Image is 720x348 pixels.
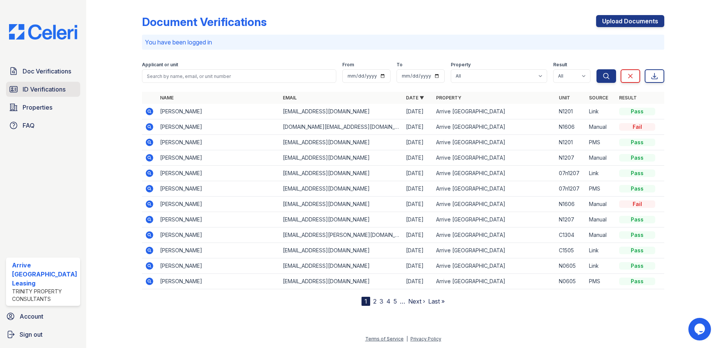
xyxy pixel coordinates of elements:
[556,258,586,274] td: N0605
[586,119,616,135] td: Manual
[403,150,433,166] td: [DATE]
[433,166,556,181] td: Arrive [GEOGRAPHIC_DATA]
[556,104,586,119] td: N1201
[157,135,280,150] td: [PERSON_NAME]
[157,243,280,258] td: [PERSON_NAME]
[157,104,280,119] td: [PERSON_NAME]
[433,135,556,150] td: Arrive [GEOGRAPHIC_DATA]
[556,181,586,197] td: 07n1207
[280,181,403,197] td: [EMAIL_ADDRESS][DOMAIN_NAME]
[619,262,655,270] div: Pass
[142,62,178,68] label: Applicant or unit
[157,166,280,181] td: [PERSON_NAME]
[619,231,655,239] div: Pass
[556,212,586,227] td: N1207
[619,216,655,223] div: Pass
[433,212,556,227] td: Arrive [GEOGRAPHIC_DATA]
[436,95,461,101] a: Property
[403,197,433,212] td: [DATE]
[373,298,377,305] a: 2
[619,169,655,177] div: Pass
[586,227,616,243] td: Manual
[283,95,297,101] a: Email
[433,119,556,135] td: Arrive [GEOGRAPHIC_DATA]
[12,288,77,303] div: Trinity Property Consultants
[556,166,586,181] td: 07n1207
[586,258,616,274] td: Link
[280,227,403,243] td: [EMAIL_ADDRESS][PERSON_NAME][DOMAIN_NAME]
[433,181,556,197] td: Arrive [GEOGRAPHIC_DATA]
[556,197,586,212] td: N1606
[386,298,391,305] a: 4
[403,119,433,135] td: [DATE]
[280,258,403,274] td: [EMAIL_ADDRESS][DOMAIN_NAME]
[380,298,383,305] a: 3
[553,62,567,68] label: Result
[280,104,403,119] td: [EMAIL_ADDRESS][DOMAIN_NAME]
[6,82,80,97] a: ID Verifications
[403,274,433,289] td: [DATE]
[408,298,425,305] a: Next ›
[586,104,616,119] td: Link
[619,108,655,115] div: Pass
[403,243,433,258] td: [DATE]
[586,274,616,289] td: PMS
[556,119,586,135] td: N1606
[157,119,280,135] td: [PERSON_NAME]
[280,150,403,166] td: [EMAIL_ADDRESS][DOMAIN_NAME]
[589,95,608,101] a: Source
[586,197,616,212] td: Manual
[403,181,433,197] td: [DATE]
[556,135,586,150] td: N1201
[20,330,43,339] span: Sign out
[403,258,433,274] td: [DATE]
[619,154,655,162] div: Pass
[433,274,556,289] td: Arrive [GEOGRAPHIC_DATA]
[433,243,556,258] td: Arrive [GEOGRAPHIC_DATA]
[403,166,433,181] td: [DATE]
[157,274,280,289] td: [PERSON_NAME]
[280,119,403,135] td: [DOMAIN_NAME][EMAIL_ADDRESS][DOMAIN_NAME]
[23,67,71,76] span: Doc Verifications
[619,139,655,146] div: Pass
[20,312,43,321] span: Account
[619,247,655,254] div: Pass
[160,95,174,101] a: Name
[619,200,655,208] div: Fail
[406,336,408,342] div: |
[280,197,403,212] td: [EMAIL_ADDRESS][DOMAIN_NAME]
[23,103,52,112] span: Properties
[451,62,471,68] label: Property
[400,297,405,306] span: …
[157,181,280,197] td: [PERSON_NAME]
[157,258,280,274] td: [PERSON_NAME]
[280,212,403,227] td: [EMAIL_ADDRESS][DOMAIN_NAME]
[12,261,77,288] div: Arrive [GEOGRAPHIC_DATA] Leasing
[403,104,433,119] td: [DATE]
[556,274,586,289] td: N0605
[157,197,280,212] td: [PERSON_NAME]
[6,118,80,133] a: FAQ
[142,69,337,83] input: Search by name, email, or unit number
[586,243,616,258] td: Link
[403,227,433,243] td: [DATE]
[586,166,616,181] td: Link
[619,95,637,101] a: Result
[280,274,403,289] td: [EMAIL_ADDRESS][DOMAIN_NAME]
[403,135,433,150] td: [DATE]
[433,227,556,243] td: Arrive [GEOGRAPHIC_DATA]
[556,150,586,166] td: N1207
[3,24,83,40] img: CE_Logo_Blue-a8612792a0a2168367f1c8372b55b34899dd931a85d93a1a3d3e32e68fde9ad4.png
[3,309,83,324] a: Account
[619,185,655,192] div: Pass
[23,121,35,130] span: FAQ
[6,64,80,79] a: Doc Verifications
[596,15,664,27] a: Upload Documents
[397,62,403,68] label: To
[559,95,570,101] a: Unit
[3,327,83,342] a: Sign out
[23,85,66,94] span: ID Verifications
[157,212,280,227] td: [PERSON_NAME]
[433,197,556,212] td: Arrive [GEOGRAPHIC_DATA]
